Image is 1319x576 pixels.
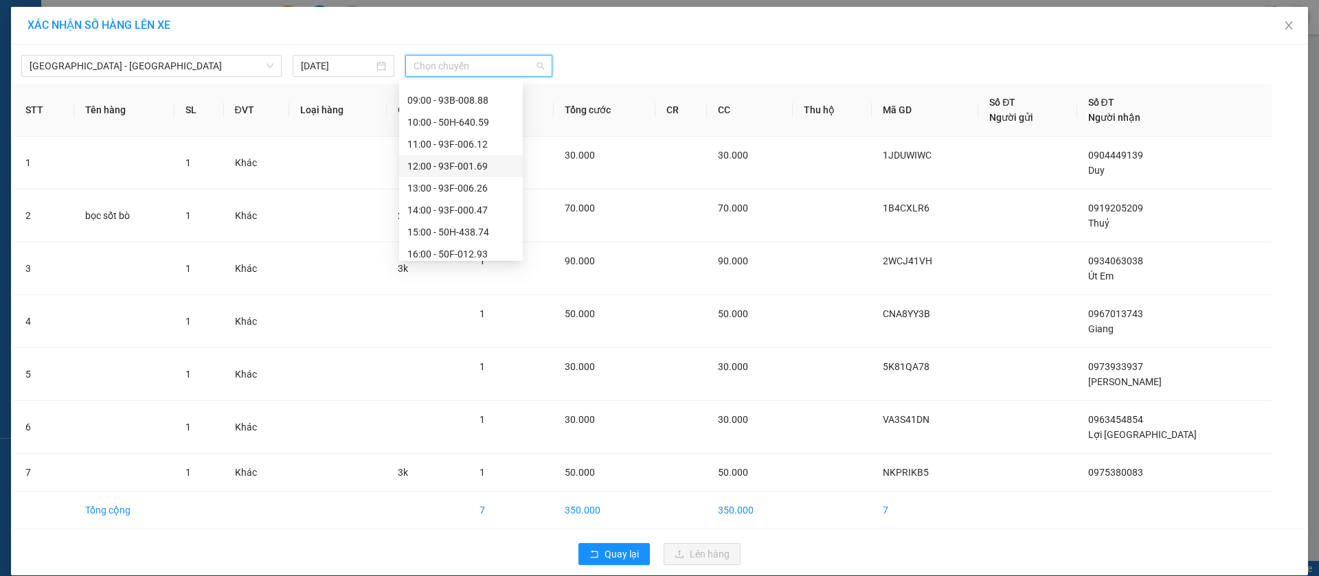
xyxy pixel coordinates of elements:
[883,308,930,319] span: CNA8YY3B
[480,255,485,266] span: 1
[1270,7,1308,45] button: Close
[414,56,544,76] span: Chọn chuyến
[718,308,748,319] span: 50.000
[185,422,191,433] span: 1
[872,492,978,529] td: 7
[883,361,929,372] span: 5K81QA78
[224,137,290,189] td: Khác
[74,492,174,529] td: Tổng cộng
[480,414,485,425] span: 1
[30,56,273,76] span: Sài Gòn - Lộc Ninh
[578,543,650,565] button: rollbackQuay lại
[185,263,191,274] span: 1
[14,454,74,492] td: 7
[407,93,515,108] div: 09:00 - 93B-008.88
[14,295,74,348] td: 4
[793,84,872,137] th: Thu hộ
[707,492,793,529] td: 350.000
[1088,203,1143,214] span: 0919205209
[565,361,595,372] span: 30.000
[883,203,929,214] span: 1B4CXLR6
[1088,218,1109,229] span: Thuỷ
[605,546,639,562] span: Quay lại
[589,549,599,560] span: rollback
[1283,20,1294,31] span: close
[883,150,932,161] span: 1JDUWIWC
[872,84,978,137] th: Mã GD
[387,84,469,137] th: Ghi chú
[224,189,290,242] td: Khác
[1088,150,1143,161] span: 0904449139
[74,84,174,137] th: Tên hàng
[565,255,595,266] span: 90.000
[14,189,74,242] td: 2
[398,210,408,221] span: 2k
[664,543,741,565] button: uploadLên hàng
[14,401,74,454] td: 6
[989,112,1033,123] span: Người gửi
[718,203,748,214] span: 70.000
[185,467,191,478] span: 1
[289,84,387,137] th: Loại hàng
[301,58,374,73] input: 15/08/2025
[565,203,595,214] span: 70.000
[14,242,74,295] td: 3
[185,316,191,327] span: 1
[224,295,290,348] td: Khác
[1088,270,1114,281] span: Út Em
[1088,308,1143,319] span: 0967013743
[883,467,929,478] span: NKPRIKB5
[407,137,515,152] div: 11:00 - 93F-006.12
[224,84,290,137] th: ĐVT
[1088,255,1143,266] span: 0934063038
[224,401,290,454] td: Khác
[1088,323,1114,334] span: Giang
[407,224,515,240] div: 15:00 - 50H-438.74
[1088,165,1105,176] span: Duy
[407,246,515,262] div: 16:00 - 50F-012.93
[185,157,191,168] span: 1
[185,210,191,221] span: 1
[1088,112,1140,123] span: Người nhận
[554,492,655,529] td: 350.000
[480,361,485,372] span: 1
[565,150,595,161] span: 30.000
[565,308,595,319] span: 50.000
[883,255,932,266] span: 2WCJ41VH
[718,255,748,266] span: 90.000
[224,348,290,401] td: Khác
[407,159,515,174] div: 12:00 - 93F-001.69
[74,189,174,242] td: bọc sốt bò
[1088,361,1143,372] span: 0973933937
[565,414,595,425] span: 30.000
[407,181,515,196] div: 13:00 - 93F-006.26
[480,308,485,319] span: 1
[718,467,748,478] span: 50.000
[407,203,515,218] div: 14:00 - 93F-000.47
[565,467,595,478] span: 50.000
[989,97,1015,108] span: Số ĐT
[1088,414,1143,425] span: 0963454854
[1088,97,1114,108] span: Số ĐT
[1088,467,1143,478] span: 0975380083
[27,19,170,32] span: XÁC NHẬN SỐ HÀNG LÊN XE
[398,263,408,274] span: 3k
[1088,429,1197,440] span: Lợi [GEOGRAPHIC_DATA]
[655,84,707,137] th: CR
[224,454,290,492] td: Khác
[1088,376,1162,387] span: [PERSON_NAME]
[883,414,929,425] span: VA3S41DN
[407,115,515,130] div: 10:00 - 50H-640.59
[174,84,224,137] th: SL
[14,137,74,189] td: 1
[14,348,74,401] td: 5
[14,84,74,137] th: STT
[224,242,290,295] td: Khác
[185,369,191,380] span: 1
[707,84,793,137] th: CC
[554,84,655,137] th: Tổng cước
[718,150,748,161] span: 30.000
[480,467,485,478] span: 1
[398,467,408,478] span: 3k
[718,414,748,425] span: 30.000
